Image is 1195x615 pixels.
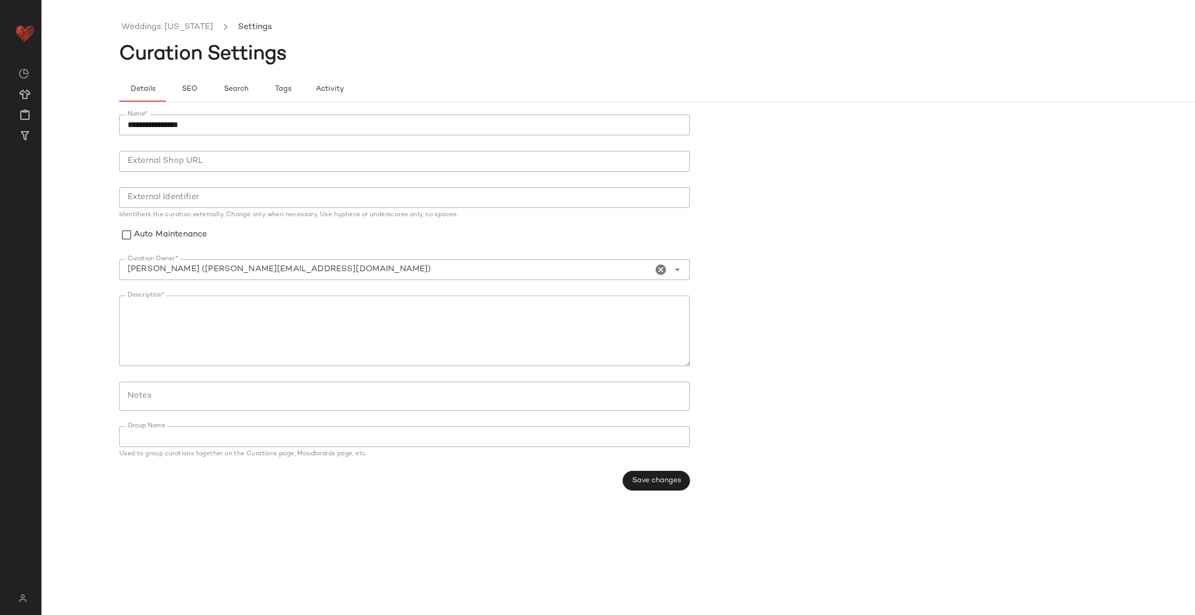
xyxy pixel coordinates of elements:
[119,212,690,218] div: Identifiers the curation externally. Change only when necessary. Use hyphens or underscores only,...
[121,21,213,34] a: Weddings: [US_STATE]
[236,21,274,34] li: Settings
[130,85,155,93] span: Details
[274,85,291,93] span: Tags
[655,263,667,276] i: Clear Curation Owner*
[224,85,248,93] span: Search
[632,477,681,485] span: Save changes
[119,451,690,457] div: Used to group curations together on the Curations page, Moodboards page, etc.
[315,85,343,93] span: Activity
[134,223,207,247] label: Auto Maintenance
[181,85,197,93] span: SEO
[623,471,690,491] button: Save changes
[19,68,29,79] img: svg%3e
[12,594,33,603] img: svg%3e
[671,263,684,276] i: Open
[119,44,287,65] span: Curation Settings
[15,23,35,44] img: heart_red.DM2ytmEG.svg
